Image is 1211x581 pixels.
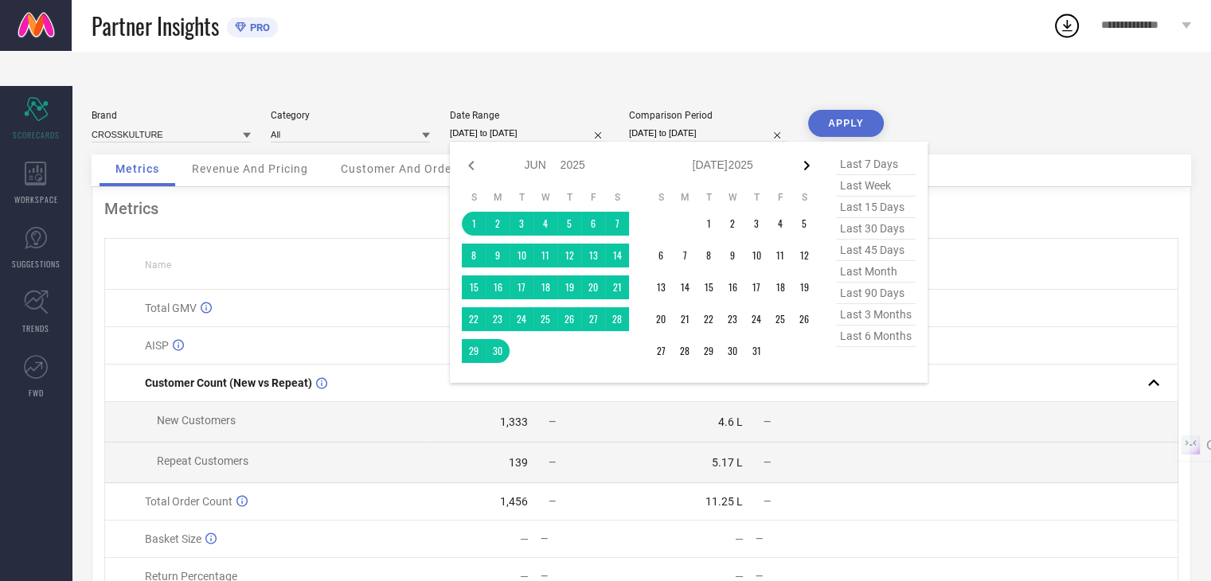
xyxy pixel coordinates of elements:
[450,110,609,121] div: Date Range
[192,162,308,175] span: Revenue And Pricing
[744,212,768,236] td: Thu Jul 03 2025
[104,199,1178,218] div: Metrics
[1053,11,1081,40] div: Open download list
[836,240,916,261] span: last 45 days
[705,495,743,508] div: 11.25 L
[836,197,916,218] span: last 15 days
[462,244,486,267] td: Sun Jun 08 2025
[836,326,916,347] span: last 6 months
[557,212,581,236] td: Thu Jun 05 2025
[533,212,557,236] td: Wed Jun 04 2025
[246,21,270,33] span: PRO
[756,533,855,544] div: —
[792,244,816,267] td: Sat Jul 12 2025
[557,307,581,331] td: Thu Jun 26 2025
[462,275,486,299] td: Sun Jun 15 2025
[836,283,916,304] span: last 90 days
[792,191,816,204] th: Saturday
[510,191,533,204] th: Tuesday
[792,212,816,236] td: Sat Jul 05 2025
[500,495,528,508] div: 1,456
[744,307,768,331] td: Thu Jul 24 2025
[462,339,486,363] td: Sun Jun 29 2025
[605,275,629,299] td: Sat Jun 21 2025
[768,244,792,267] td: Fri Jul 11 2025
[744,339,768,363] td: Thu Jul 31 2025
[721,191,744,204] th: Wednesday
[157,414,236,427] span: New Customers
[12,258,61,270] span: SUGGESTIONS
[697,191,721,204] th: Tuesday
[462,307,486,331] td: Sun Jun 22 2025
[792,307,816,331] td: Sat Jul 26 2025
[712,456,743,469] div: 5.17 L
[462,191,486,204] th: Sunday
[22,322,49,334] span: TRENDS
[509,456,528,469] div: 139
[557,275,581,299] td: Thu Jun 19 2025
[145,532,201,545] span: Basket Size
[581,212,605,236] td: Fri Jun 06 2025
[764,416,771,427] span: —
[629,110,788,121] div: Comparison Period
[500,415,528,428] div: 1,333
[145,495,232,508] span: Total Order Count
[649,339,673,363] td: Sun Jul 27 2025
[510,212,533,236] td: Tue Jun 03 2025
[549,457,556,468] span: —
[721,212,744,236] td: Wed Jul 02 2025
[649,275,673,299] td: Sun Jul 13 2025
[157,454,248,467] span: Repeat Customers
[768,212,792,236] td: Fri Jul 04 2025
[271,110,430,121] div: Category
[697,244,721,267] td: Tue Jul 08 2025
[510,244,533,267] td: Tue Jun 10 2025
[486,191,510,204] th: Monday
[486,339,510,363] td: Mon Jun 30 2025
[808,110,884,137] button: APPLY
[115,162,159,175] span: Metrics
[541,533,640,544] div: —
[13,129,60,141] span: SCORECARDS
[697,307,721,331] td: Tue Jul 22 2025
[836,175,916,197] span: last week
[744,191,768,204] th: Thursday
[486,307,510,331] td: Mon Jun 23 2025
[533,191,557,204] th: Wednesday
[462,212,486,236] td: Sun Jun 01 2025
[145,339,169,352] span: AISP
[721,275,744,299] td: Wed Jul 16 2025
[510,275,533,299] td: Tue Jun 17 2025
[549,416,556,427] span: —
[673,275,697,299] td: Mon Jul 14 2025
[744,244,768,267] td: Thu Jul 10 2025
[145,259,171,271] span: Name
[836,218,916,240] span: last 30 days
[721,307,744,331] td: Wed Jul 23 2025
[549,496,556,507] span: —
[673,244,697,267] td: Mon Jul 07 2025
[510,307,533,331] td: Tue Jun 24 2025
[718,415,743,428] div: 4.6 L
[557,191,581,204] th: Thursday
[792,275,816,299] td: Sat Jul 19 2025
[581,275,605,299] td: Fri Jun 20 2025
[735,532,744,545] div: —
[697,339,721,363] td: Tue Jul 29 2025
[768,275,792,299] td: Fri Jul 18 2025
[673,307,697,331] td: Mon Jul 21 2025
[764,457,771,468] span: —
[768,191,792,204] th: Friday
[836,154,916,175] span: last 7 days
[581,244,605,267] td: Fri Jun 13 2025
[533,307,557,331] td: Wed Jun 25 2025
[797,156,816,175] div: Next month
[486,244,510,267] td: Mon Jun 09 2025
[486,212,510,236] td: Mon Jun 02 2025
[605,244,629,267] td: Sat Jun 14 2025
[605,307,629,331] td: Sat Jun 28 2025
[533,244,557,267] td: Wed Jun 11 2025
[520,532,529,545] div: —
[697,212,721,236] td: Tue Jul 01 2025
[341,162,463,175] span: Customer And Orders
